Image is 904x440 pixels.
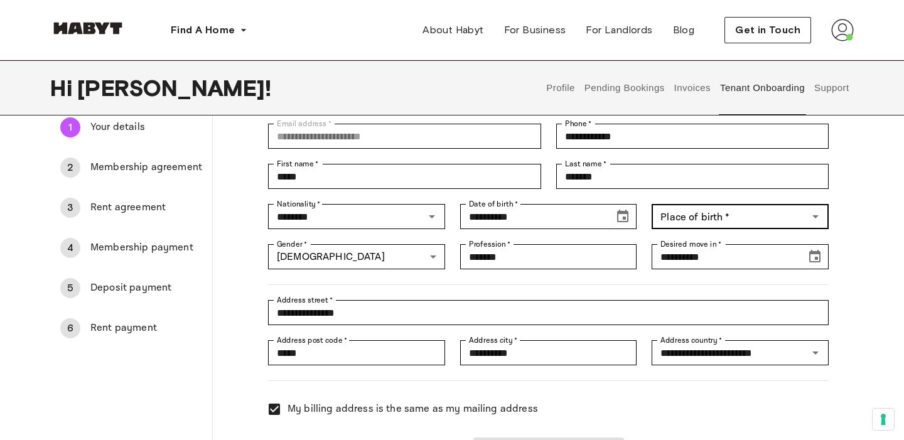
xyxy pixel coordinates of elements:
label: First name [277,158,319,169]
button: Open [807,344,824,362]
label: Desired move in [660,239,721,250]
div: Last name [556,164,829,189]
label: Phone [565,118,592,129]
span: Get in Touch [735,23,800,38]
button: Get in Touch [724,17,811,43]
div: [DEMOGRAPHIC_DATA] [268,244,445,269]
label: Gender [277,239,307,250]
span: For Business [504,23,566,38]
label: Address city [469,335,517,346]
span: [PERSON_NAME] ! [77,75,271,101]
div: 3 [60,198,80,218]
button: Choose date, selected date is Oct 8, 2025 [802,244,827,269]
div: Phone [556,124,829,149]
a: About Habyt [412,18,493,43]
button: Invoices [672,60,712,115]
button: Find A Home [161,18,257,43]
div: 2 [60,158,80,178]
label: Date of birth [469,198,518,210]
div: user profile tabs [542,60,854,115]
span: Find A Home [171,23,235,38]
div: 3Rent agreement [50,193,212,223]
div: Address street [268,300,829,325]
label: Last name [565,158,607,169]
span: Rent agreement [90,200,202,215]
div: 1Your details [50,112,212,142]
span: Blog [673,23,695,38]
a: For Business [494,18,576,43]
div: 1 [60,117,80,137]
button: Choose date, selected date is Jun 4, 2002 [610,204,635,229]
div: 2Membership agreement [50,153,212,183]
span: My billing address is the same as my mailing address [288,402,538,417]
a: For Landlords [576,18,662,43]
button: Open [807,208,824,225]
div: 4 [60,238,80,258]
div: Address city [460,340,637,365]
img: Habyt [50,22,126,35]
label: Profession [469,239,511,250]
span: Rent payment [90,321,202,336]
span: Membership agreement [90,160,202,175]
div: 6 [60,318,80,338]
img: avatar [831,19,854,41]
button: Support [812,60,851,115]
span: Membership payment [90,240,202,255]
label: Email address [277,118,331,129]
span: Your details [90,120,202,135]
div: First name [268,164,541,189]
div: Address post code [268,340,445,365]
label: Address post code [277,335,347,346]
label: Nationality [277,198,321,210]
a: Blog [663,18,705,43]
div: 6Rent payment [50,313,212,343]
button: Profile [545,60,577,115]
div: Email address [268,124,541,149]
div: 5Deposit payment [50,273,212,303]
span: Deposit payment [90,281,202,296]
button: Open [423,208,441,225]
button: Tenant Onboarding [719,60,807,115]
span: About Habyt [422,23,483,38]
label: Address street [277,294,333,306]
button: Your consent preferences for tracking technologies [873,409,894,430]
div: 5 [60,278,80,298]
button: Pending Bookings [583,60,666,115]
div: Profession [460,244,637,269]
div: 4Membership payment [50,233,212,263]
span: Hi [50,75,77,101]
label: Address country [660,335,723,346]
span: For Landlords [586,23,652,38]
